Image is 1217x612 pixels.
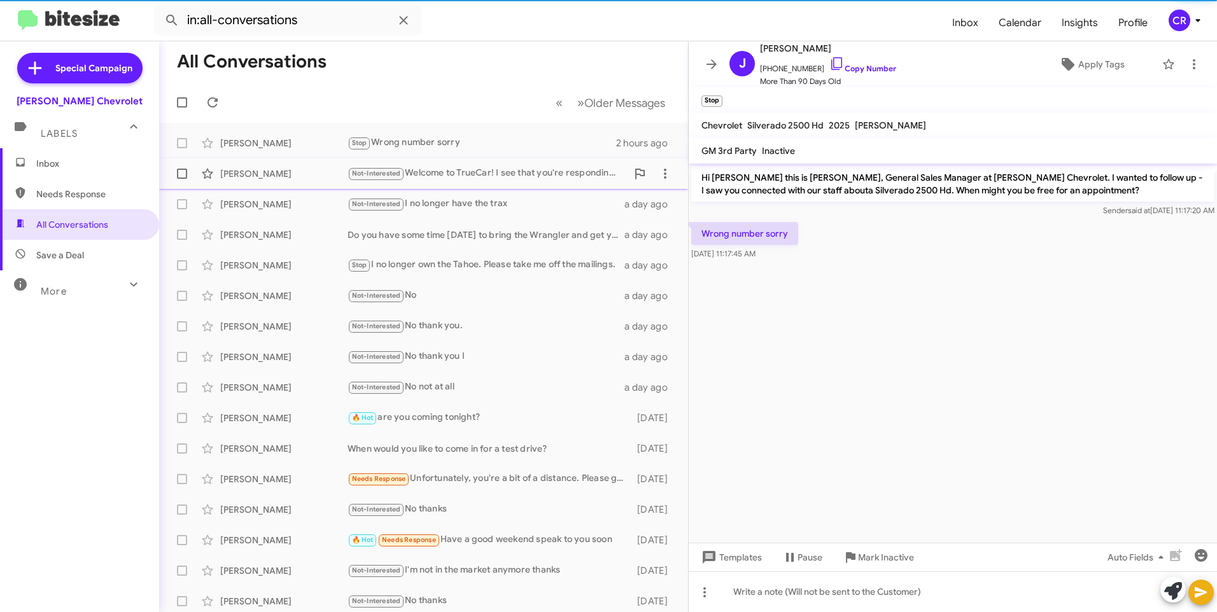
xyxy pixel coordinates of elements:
[699,546,762,569] span: Templates
[352,536,374,544] span: 🔥 Hot
[352,291,401,300] span: Not-Interested
[829,120,850,131] span: 2025
[1027,53,1156,76] button: Apply Tags
[833,546,924,569] button: Mark Inactive
[691,166,1214,202] p: Hi [PERSON_NAME] this is [PERSON_NAME], General Sales Manager at [PERSON_NAME] Chevrolet. I wante...
[624,381,678,394] div: a day ago
[829,64,896,73] a: Copy Number
[352,475,406,483] span: Needs Response
[1169,10,1190,31] div: CR
[348,166,627,181] div: Welcome to TrueCar! I see that you're responding to a customer. If this is correct, please enter ...
[36,249,84,261] span: Save a Deal
[17,95,143,108] div: [PERSON_NAME] Chevrolet
[352,169,401,177] span: Not-Interested
[691,222,798,245] p: Wrong number sorry
[220,503,348,516] div: [PERSON_NAME]
[1158,10,1203,31] button: CR
[220,564,348,577] div: [PERSON_NAME]
[352,383,401,391] span: Not-Interested
[548,90,570,116] button: Previous
[220,534,348,546] div: [PERSON_NAME]
[624,320,678,333] div: a day ago
[348,502,631,517] div: No thanks
[220,412,348,424] div: [PERSON_NAME]
[1097,546,1179,569] button: Auto Fields
[41,286,67,297] span: More
[760,56,896,75] span: [PHONE_NUMBER]
[760,75,896,88] span: More Than 90 Days Old
[624,259,678,272] div: a day ago
[348,228,624,241] div: Do you have some time [DATE] to bring the Wrangler and get you a quick appraisal?
[701,95,722,107] small: Stop
[798,546,822,569] span: Pause
[352,597,401,605] span: Not-Interested
[631,595,678,608] div: [DATE]
[570,90,673,116] button: Next
[220,351,348,363] div: [PERSON_NAME]
[177,52,327,72] h1: All Conversations
[549,90,673,116] nav: Page navigation example
[348,136,616,150] div: Wrong number sorry
[352,505,401,513] span: Not-Interested
[556,95,563,111] span: «
[352,352,401,361] span: Not-Interested
[55,62,132,74] span: Special Campaign
[739,53,746,74] span: J
[220,595,348,608] div: [PERSON_NAME]
[631,564,678,577] div: [DATE]
[348,471,631,486] div: Unfortunately, you're a bit of a distance. Please give me more information on the car if possible...
[1108,546,1169,569] span: Auto Fields
[1052,4,1108,41] a: Insights
[36,188,144,200] span: Needs Response
[689,546,772,569] button: Templates
[220,259,348,272] div: [PERSON_NAME]
[855,120,926,131] span: [PERSON_NAME]
[348,442,631,455] div: When would you like to come in for a test drive?
[631,473,678,485] div: [DATE]
[747,120,824,131] span: Silverado 2500 Hd
[624,198,678,211] div: a day ago
[348,349,624,364] div: No thank you I
[772,546,833,569] button: Pause
[17,53,143,83] a: Special Campaign
[760,41,896,56] span: [PERSON_NAME]
[691,249,756,258] span: [DATE] 11:17:45 AM
[348,319,624,333] div: No thank you.
[942,4,988,41] a: Inbox
[631,412,678,424] div: [DATE]
[1108,4,1158,41] a: Profile
[1128,205,1150,215] span: said at
[352,566,401,574] span: Not-Interested
[1078,53,1125,76] span: Apply Tags
[631,442,678,455] div: [DATE]
[348,532,631,547] div: Have a good weekend speak to you soon
[220,289,348,302] div: [PERSON_NAME]
[348,594,631,608] div: No thanks
[616,137,678,150] div: 2 hours ago
[352,200,401,208] span: Not-Interested
[631,534,678,546] div: [DATE]
[352,414,374,422] span: 🔥 Hot
[220,167,348,180] div: [PERSON_NAME]
[382,536,436,544] span: Needs Response
[352,139,367,147] span: Stop
[1103,205,1214,215] span: Sender [DATE] 11:17:20 AM
[584,96,665,110] span: Older Messages
[41,128,78,139] span: Labels
[762,145,795,156] span: Inactive
[220,137,348,150] div: [PERSON_NAME]
[220,381,348,394] div: [PERSON_NAME]
[577,95,584,111] span: »
[348,197,624,211] div: I no longer have the trax
[220,473,348,485] div: [PERSON_NAME]
[988,4,1052,41] a: Calendar
[220,320,348,333] div: [PERSON_NAME]
[348,288,624,303] div: No
[352,322,401,330] span: Not-Interested
[352,261,367,269] span: Stop
[220,228,348,241] div: [PERSON_NAME]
